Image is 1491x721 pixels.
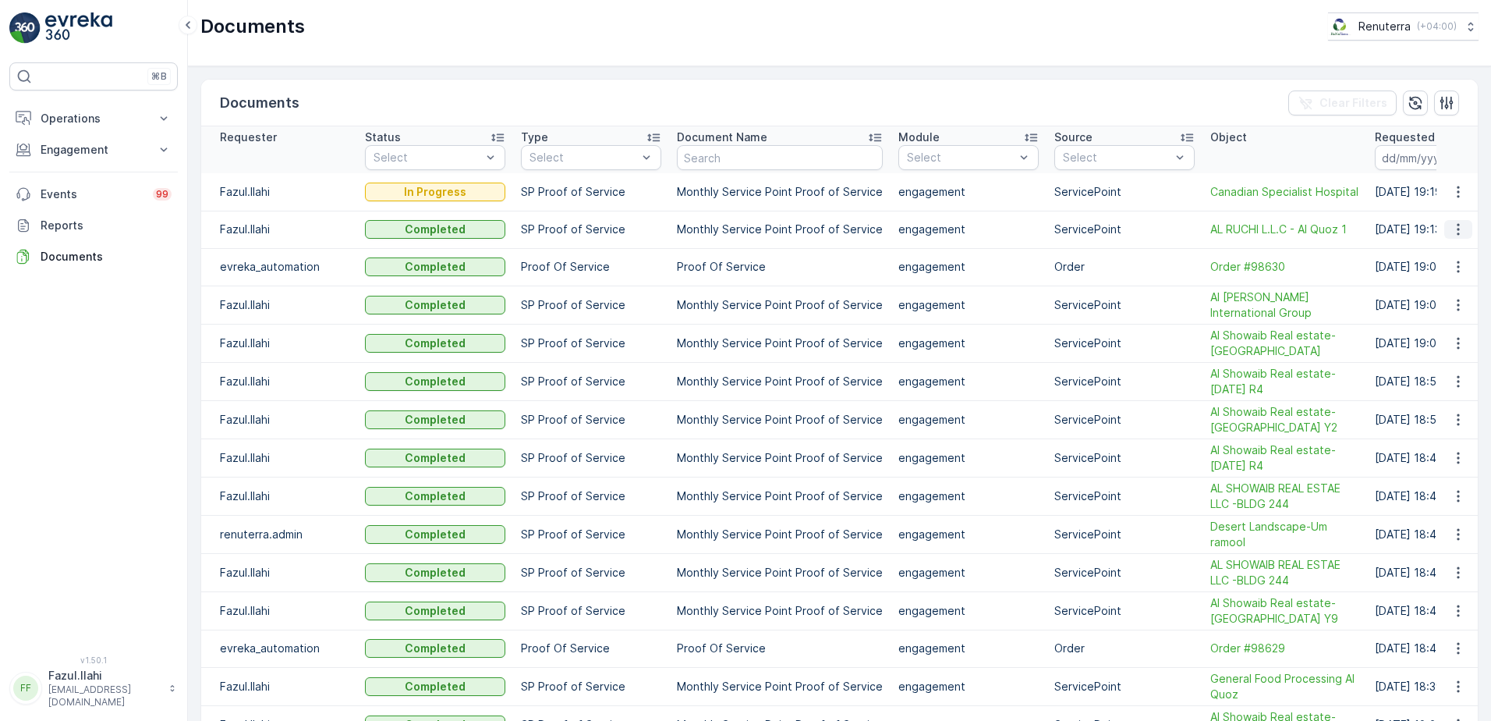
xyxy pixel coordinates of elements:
p: Monthly Service Point Proof of Service [677,222,883,237]
span: Al Showaib Real estate-[DATE] R4 [1210,442,1359,474]
p: Completed [405,450,466,466]
p: Completed [405,412,466,428]
p: SP Proof of Service [521,450,661,466]
span: Al [PERSON_NAME] International Group [1210,289,1359,321]
button: Completed [365,257,505,276]
img: Screenshot_2024-07-26_at_13.33.01.png [1328,18,1352,35]
img: logo_light-DOdMpM7g.png [45,12,112,44]
p: evreka_automation [220,259,349,275]
a: Al Showaib Real estate-Karama Y2 [1210,404,1359,435]
p: SP Proof of Service [521,222,661,237]
a: Desert Landscape-Um ramool [1210,519,1359,550]
a: Al Najma Al fareeda International Group [1210,289,1359,321]
button: Completed [365,487,505,506]
p: Monthly Service Point Proof of Service [677,603,883,619]
button: Completed [365,334,505,353]
p: Proof Of Service [677,641,883,656]
p: Completed [405,641,466,656]
p: SP Proof of Service [521,603,661,619]
button: Completed [365,296,505,314]
div: FF [13,676,38,701]
p: Select [1063,150,1170,165]
p: engagement [898,450,1039,466]
input: dd/mm/yyyy [1375,145,1482,170]
p: Fazul.Ilahi [220,488,349,504]
a: Reports [9,210,178,241]
p: SP Proof of Service [521,679,661,694]
p: engagement [898,679,1039,694]
p: Fazul.Ilahi [220,412,349,428]
p: Select [907,150,1015,165]
p: Clear Filters [1319,95,1387,111]
p: Fazul.Ilahi [220,603,349,619]
a: General Food Processing Al Quoz [1210,671,1359,702]
p: Completed [405,297,466,313]
p: Monthly Service Point Proof of Service [677,565,883,581]
p: Fazul.Ilahi [220,374,349,389]
a: Order #98629 [1210,641,1359,656]
p: engagement [898,412,1039,428]
p: Completed [405,488,466,504]
p: ⌘B [151,70,167,83]
p: Monthly Service Point Proof of Service [677,679,883,694]
p: Completed [405,527,466,542]
p: Completed [405,603,466,619]
a: AL SHOWAIB REAL ESTAE LLC -BLDG 244 [1210,557,1359,588]
p: SP Proof of Service [521,374,661,389]
p: Requested At [1375,130,1450,145]
p: ServicePoint [1054,527,1195,542]
p: renuterra.admin [220,527,349,542]
p: ServicePoint [1054,412,1195,428]
span: Al Showaib Real estate-[DATE] R4 [1210,366,1359,397]
p: engagement [898,336,1039,351]
p: evreka_automation [220,641,349,656]
p: Completed [405,565,466,581]
button: Completed [365,372,505,391]
button: Completed [365,410,505,429]
p: Documents [200,14,305,39]
p: engagement [898,603,1039,619]
p: Fazul.Ilahi [220,679,349,694]
p: engagement [898,527,1039,542]
button: Renuterra(+04:00) [1328,12,1479,41]
p: engagement [898,488,1039,504]
p: Order [1054,641,1195,656]
p: Documents [41,249,172,265]
p: 99 [156,188,168,201]
p: In Progress [404,184,466,200]
p: Fazul.Ilahi [220,336,349,351]
p: Reports [41,218,172,233]
a: Al Showaib Real estate-Karama Y9 [1210,595,1359,627]
p: engagement [898,374,1039,389]
a: Events99 [9,179,178,210]
button: Clear Filters [1288,91,1397,115]
span: Al Showaib Real estate- [GEOGRAPHIC_DATA] [1210,328,1359,359]
p: Document Name [677,130,767,145]
p: Source [1054,130,1093,145]
p: ServicePoint [1054,565,1195,581]
p: Fazul.Ilahi [220,297,349,313]
button: FFFazul.Ilahi[EMAIL_ADDRESS][DOMAIN_NAME] [9,668,178,709]
p: Completed [405,374,466,389]
p: ServicePoint [1054,222,1195,237]
span: AL SHOWAIB REAL ESTAE LLC -BLDG 244 [1210,481,1359,512]
p: SP Proof of Service [521,336,661,351]
a: Al Showaib Real estate- Deira [1210,328,1359,359]
p: SP Proof of Service [521,488,661,504]
a: Al Showaib Real estate-Karma R4 [1210,442,1359,474]
p: Renuterra [1358,19,1411,34]
p: Fazul.Ilahi [48,668,161,684]
p: Monthly Service Point Proof of Service [677,374,883,389]
p: SP Proof of Service [521,297,661,313]
p: engagement [898,297,1039,313]
span: Order #98630 [1210,259,1359,275]
p: Monthly Service Point Proof of Service [677,336,883,351]
p: Monthly Service Point Proof of Service [677,412,883,428]
button: Completed [365,220,505,239]
p: engagement [898,565,1039,581]
span: Canadian Specialist Hospital [1210,184,1359,200]
p: Completed [405,336,466,351]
